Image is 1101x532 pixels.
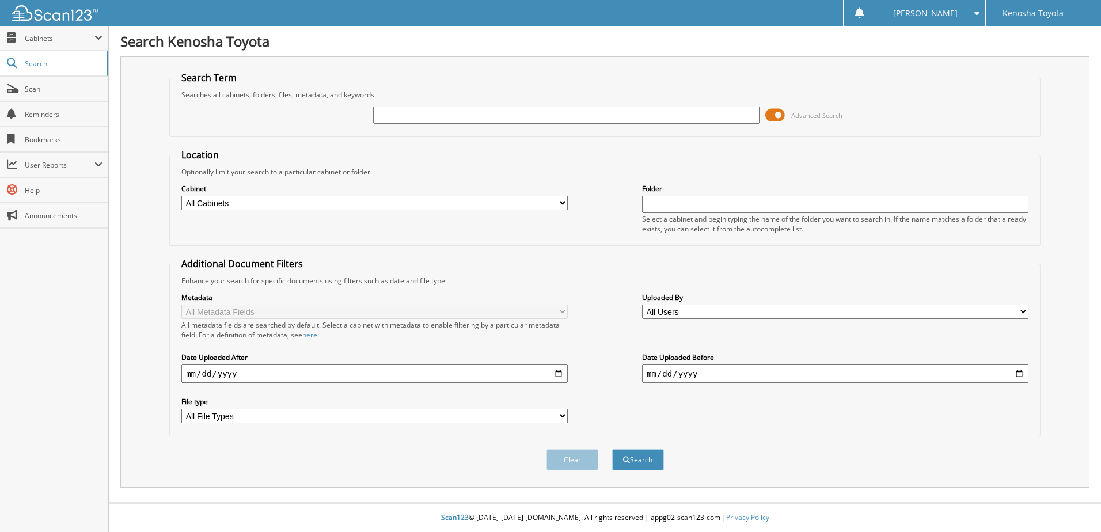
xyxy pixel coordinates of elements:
button: Clear [546,449,598,470]
span: Help [25,185,102,195]
label: Uploaded By [642,292,1028,302]
img: scan123-logo-white.svg [12,5,98,21]
span: Search [25,59,101,69]
label: Date Uploaded After [181,352,568,362]
span: Scan [25,84,102,94]
legend: Additional Document Filters [176,257,309,270]
div: Select a cabinet and begin typing the name of the folder you want to search in. If the name match... [642,214,1028,234]
span: Bookmarks [25,135,102,145]
span: Kenosha Toyota [1003,10,1064,17]
div: Searches all cabinets, folders, files, metadata, and keywords [176,90,1034,100]
span: Announcements [25,211,102,221]
div: Optionally limit your search to a particular cabinet or folder [176,167,1034,177]
span: User Reports [25,160,94,170]
a: Privacy Policy [726,512,769,522]
iframe: Chat Widget [1043,477,1101,532]
div: All metadata fields are searched by default. Select a cabinet with metadata to enable filtering b... [181,320,568,340]
legend: Search Term [176,71,242,84]
span: Scan123 [441,512,469,522]
label: Metadata [181,292,568,302]
label: Cabinet [181,184,568,193]
span: Cabinets [25,33,94,43]
label: File type [181,397,568,406]
div: © [DATE]-[DATE] [DOMAIN_NAME]. All rights reserved | appg02-scan123-com | [109,504,1101,532]
div: Enhance your search for specific documents using filters such as date and file type. [176,276,1034,286]
input: end [642,364,1028,383]
label: Date Uploaded Before [642,352,1028,362]
span: Advanced Search [791,111,842,120]
a: here [302,330,317,340]
legend: Location [176,149,225,161]
input: start [181,364,568,383]
span: [PERSON_NAME] [893,10,958,17]
span: Reminders [25,109,102,119]
h1: Search Kenosha Toyota [120,32,1089,51]
label: Folder [642,184,1028,193]
button: Search [612,449,664,470]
